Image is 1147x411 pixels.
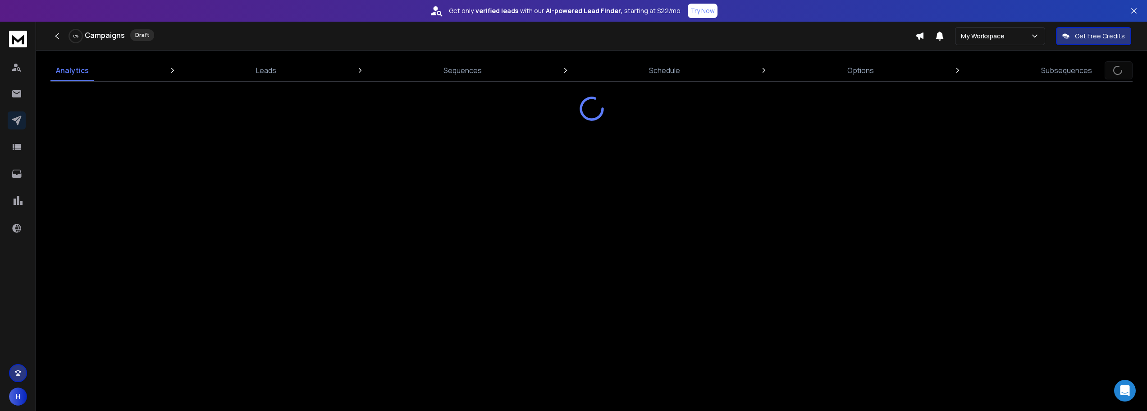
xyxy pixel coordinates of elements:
[1114,380,1136,402] div: Open Intercom Messenger
[130,29,154,41] div: Draft
[1075,32,1125,41] p: Get Free Credits
[847,65,874,76] p: Options
[1056,27,1131,45] button: Get Free Credits
[688,4,717,18] button: Try Now
[443,65,482,76] p: Sequences
[438,60,487,81] a: Sequences
[546,6,622,15] strong: AI-powered Lead Finder,
[73,33,78,39] p: 0 %
[1041,65,1092,76] p: Subsequences
[50,60,94,81] a: Analytics
[1036,60,1097,81] a: Subsequences
[649,65,680,76] p: Schedule
[9,388,27,406] button: H
[842,60,879,81] a: Options
[56,65,89,76] p: Analytics
[85,30,125,41] h1: Campaigns
[256,65,276,76] p: Leads
[961,32,1008,41] p: My Workspace
[251,60,282,81] a: Leads
[690,6,715,15] p: Try Now
[9,31,27,47] img: logo
[475,6,518,15] strong: verified leads
[644,60,685,81] a: Schedule
[449,6,681,15] p: Get only with our starting at $22/mo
